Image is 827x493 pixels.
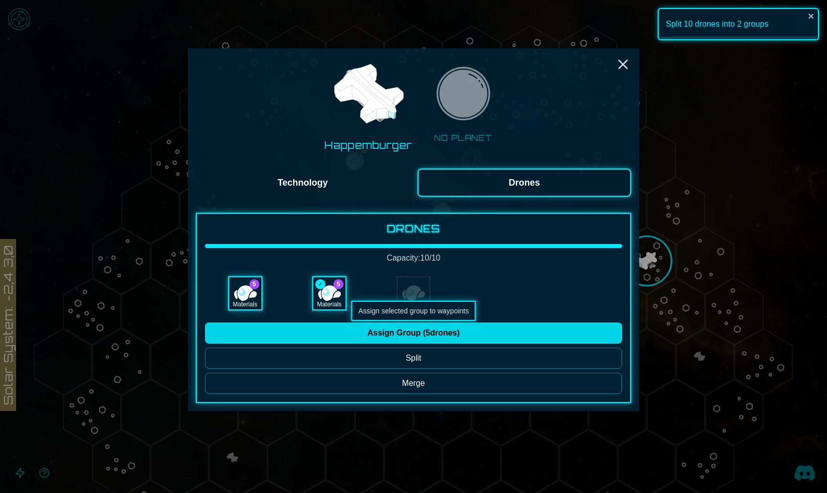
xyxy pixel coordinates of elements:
button: Split [205,348,622,369]
div: Materials [313,299,346,309]
button: Happemburger [316,51,421,157]
button: Drones [418,169,631,197]
h3: Drones [205,222,622,236]
button: close [808,12,815,20]
div: Split 10 drones into 2 groups [658,8,819,40]
img: Drone [401,281,426,305]
div: ✓ [315,279,325,289]
button: Assign Group (5drones) [205,322,622,344]
div: Materials [229,299,261,309]
div: Capacity: 10 / 10 [205,252,622,264]
button: Merge [205,373,622,394]
img: Planet [432,65,495,128]
div: Assign selected group to waypoints [352,301,476,321]
button: Close [615,56,631,72]
button: Technology [196,169,409,197]
button: 5Materials✓ [312,276,347,310]
img: Ship [329,56,407,133]
button: 5Materials [228,276,262,310]
button: NO PLANET [425,61,503,148]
